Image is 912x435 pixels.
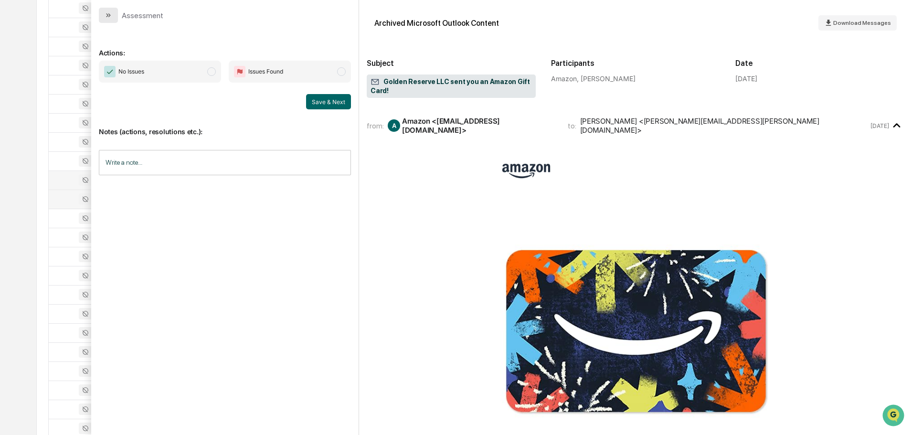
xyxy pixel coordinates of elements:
img: 1746055101610-c473b297-6a78-478c-a979-82029cc54cd1 [10,73,27,90]
button: Start new chat [162,76,174,87]
div: Amazon, [PERSON_NAME] [551,74,720,83]
div: Archived Microsoft Outlook Content [374,19,499,28]
div: 🗄️ [69,121,77,129]
time: Tuesday, September 9, 2025 at 9:35:40 AM [870,122,889,129]
span: Issues Found [248,67,283,76]
span: No Issues [118,67,144,76]
div: [DATE] [735,74,757,83]
div: Assessment [122,11,163,20]
span: Attestations [79,120,118,130]
button: Download Messages [818,15,897,31]
span: to: [568,121,576,130]
img: Flag [234,66,245,77]
p: Actions: [99,37,351,57]
span: Golden Reserve LLC sent you an Amazon Gift Card! [371,77,532,95]
div: Start new chat [32,73,157,83]
button: Save & Next [306,94,351,109]
h2: Subject [367,59,536,68]
span: Data Lookup [19,138,60,148]
div: 🖐️ [10,121,17,129]
p: How can we help? [10,20,174,35]
div: A [388,119,400,132]
span: Pylon [95,162,116,169]
div: 🔎 [10,139,17,147]
span: Preclearance [19,120,62,130]
iframe: Open customer support [881,403,907,429]
img: Amazon [495,156,558,184]
div: [PERSON_NAME] <[PERSON_NAME][EMAIL_ADDRESS][PERSON_NAME][DOMAIN_NAME]> [580,117,869,135]
span: Download Messages [833,20,891,26]
p: Notes (actions, resolutions etc.): [99,116,351,136]
h2: Date [735,59,904,68]
h2: Participants [551,59,720,68]
div: We're available if you need us! [32,83,121,90]
a: 🖐️Preclearance [6,117,65,134]
a: 🗄️Attestations [65,117,122,134]
a: Powered byPylon [67,161,116,169]
img: Checkmark [104,66,116,77]
a: 🔎Data Lookup [6,135,64,152]
div: Amazon <[EMAIL_ADDRESS][DOMAIN_NAME]> [402,117,556,135]
span: from: [367,121,384,130]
